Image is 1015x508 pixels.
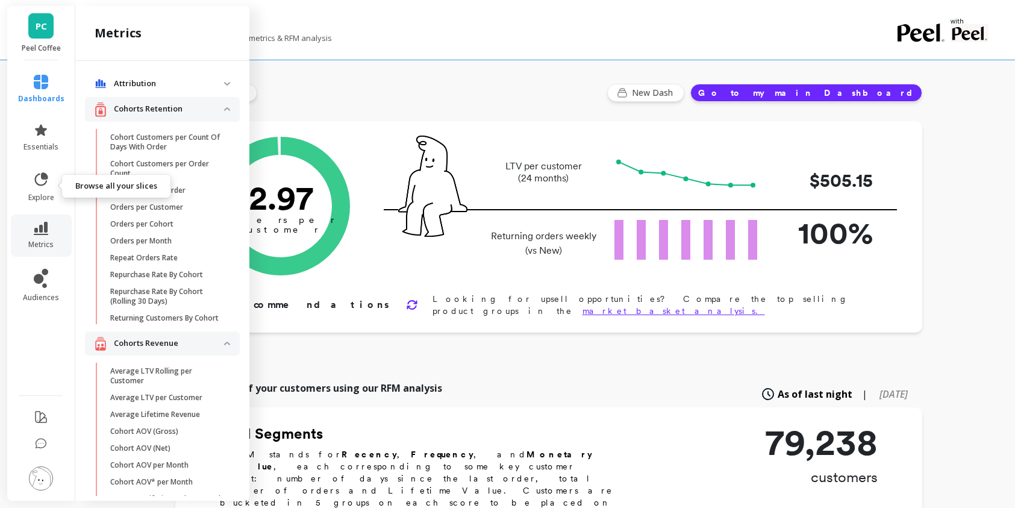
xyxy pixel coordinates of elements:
[28,240,54,249] span: metrics
[951,18,988,24] p: with
[110,186,186,195] p: Days since First Order
[110,444,170,453] p: Cohort AOV (Net)
[224,82,230,86] img: down caret icon
[110,366,225,386] p: Average LTV Rolling per Customer
[110,477,193,487] p: Cohort AOV* per Month
[190,381,442,395] p: Explore all of your customers using our RFM analysis
[95,102,107,117] img: navigation item icon
[110,393,202,403] p: Average LTV per Customer
[765,424,878,460] p: 79,238
[95,79,107,89] img: navigation item icon
[879,387,908,401] span: [DATE]
[487,160,600,184] p: LTV per customer (24 months)
[216,298,392,312] p: Recommendations
[28,193,54,202] span: explore
[36,19,47,33] span: PC
[110,236,172,246] p: Orders per Month
[95,25,142,42] h2: metrics
[765,468,878,487] p: customers
[690,84,922,102] button: Go to my main Dashboard
[110,159,225,178] p: Cohort Customers per Order Count
[776,167,873,194] p: $505.15
[342,450,397,459] b: Recency
[110,270,203,280] p: Repurchase Rate By Cohort
[487,229,600,258] p: Returning orders weekly (vs New)
[224,342,230,345] img: down caret icon
[110,219,173,229] p: Orders per Cohort
[95,336,107,351] img: navigation item icon
[29,466,53,491] img: profile picture
[18,94,64,104] span: dashboards
[19,43,63,53] p: Peel Coffee
[607,84,684,102] button: New Dash
[862,387,867,401] span: |
[110,410,200,419] p: Average Lifetime Revenue
[110,133,225,152] p: Cohort Customers per Count Of Days With Order
[398,136,467,237] img: pal seatted on line
[110,460,189,470] p: Cohort AOV per Month
[248,178,313,218] text: 2.97
[778,387,852,401] span: As of last night
[951,24,988,42] img: partner logo
[242,224,319,235] tspan: customer
[110,287,225,306] p: Repurchase Rate By Cohort (Rolling 30 Days)
[114,103,224,115] p: Cohorts Retention
[632,87,676,99] span: New Dash
[110,202,183,212] p: Orders per Customer
[110,313,219,323] p: Returning Customers By Cohort
[114,78,224,90] p: Attribution
[776,210,873,256] p: 100%
[224,107,230,111] img: down caret icon
[110,427,178,436] p: Cohort AOV (Gross)
[23,293,59,303] span: audiences
[23,142,58,152] span: essentials
[110,253,178,263] p: Repeat Orders Rate
[220,424,629,444] h2: RFM Segments
[114,337,224,350] p: Cohorts Revenue
[582,306,765,316] a: market basket analysis.
[226,215,336,225] tspan: orders per
[433,293,884,317] p: Looking for upsell opportunities? Compare the top selling product groups in the
[411,450,473,459] b: Frequency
